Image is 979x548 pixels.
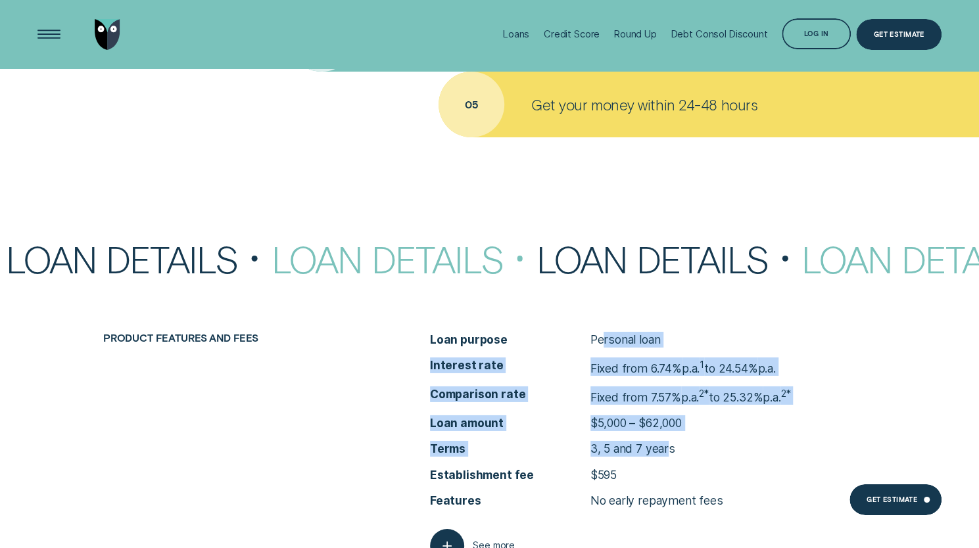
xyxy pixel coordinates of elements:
[590,386,791,405] p: Fixed from 7.57% to 25.32%
[590,332,661,348] p: Personal loan
[590,357,776,376] p: Fixed from 6.74% to 24.54%
[849,484,942,515] a: Get Estimate
[544,28,600,40] div: Credit Score
[682,361,700,375] span: Per Annum
[430,332,590,348] span: Loan purpose
[430,415,590,431] span: Loan amount
[531,95,757,114] p: Get your money within 24-48 hours
[614,28,657,40] div: Round Up
[782,18,850,49] button: Log in
[763,390,780,404] span: Per Annum
[6,240,271,277] div: Loan Details
[757,361,775,375] span: p.a.
[700,359,704,371] sup: 1
[682,361,700,375] span: p.a.
[272,240,537,277] div: Loan Details
[856,19,941,50] a: Get Estimate
[430,467,590,483] span: Establishment fee
[590,415,682,431] p: $5,000 – $62,000
[430,386,590,402] span: Comparison rate
[95,19,120,50] img: Wisr
[430,493,590,509] span: Features
[757,361,775,375] span: Per Annum
[430,441,590,457] span: Terms
[671,28,767,40] div: Debt Consol Discount
[503,28,529,40] div: Loans
[97,332,359,344] div: Product features and fees
[681,390,699,404] span: p.a.
[590,441,675,457] p: 3, 5 and 7 years
[590,493,723,509] p: No early repayment fees
[590,467,617,483] p: $595
[537,240,801,277] div: Loan Details
[763,390,780,404] span: p.a.
[430,357,590,373] span: Interest rate
[34,19,64,50] button: Open Menu
[681,390,699,404] span: Per Annum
